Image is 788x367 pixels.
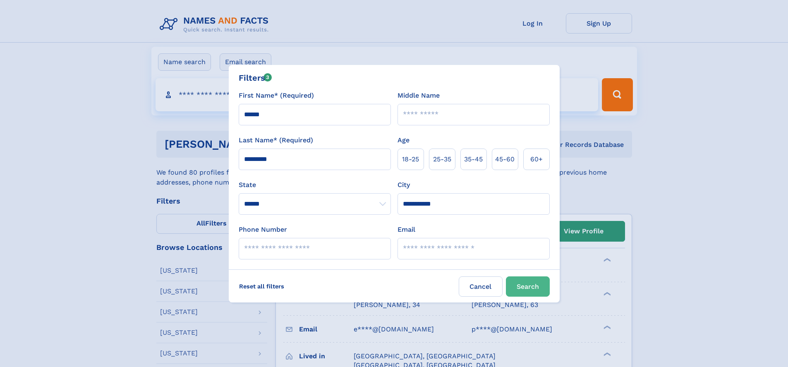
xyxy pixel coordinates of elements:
label: Last Name* (Required) [239,135,313,145]
label: Reset all filters [234,276,290,296]
span: 18‑25 [402,154,419,164]
span: 25‑35 [433,154,451,164]
label: City [398,180,410,190]
span: 35‑45 [464,154,483,164]
span: 45‑60 [495,154,515,164]
label: Cancel [459,276,503,297]
label: Email [398,225,415,235]
label: First Name* (Required) [239,91,314,101]
label: State [239,180,391,190]
label: Phone Number [239,225,287,235]
button: Search [506,276,550,297]
div: Filters [239,72,272,84]
label: Middle Name [398,91,440,101]
label: Age [398,135,410,145]
span: 60+ [530,154,543,164]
